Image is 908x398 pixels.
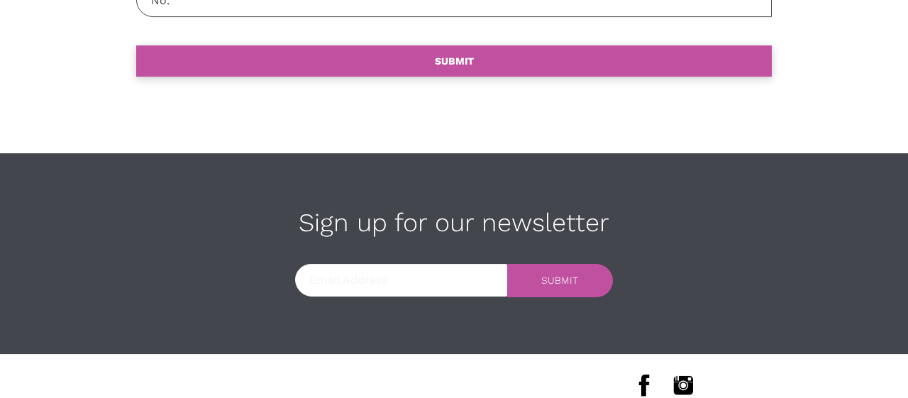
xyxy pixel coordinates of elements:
b: SUBMIT [435,55,474,67]
div: SUBMIT [541,275,578,285]
a: SUBMIT [136,45,772,77]
input: Email Address [295,264,507,297]
span: Sign up for our newsletter [299,208,609,238]
a: SUBMIT [507,264,613,297]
